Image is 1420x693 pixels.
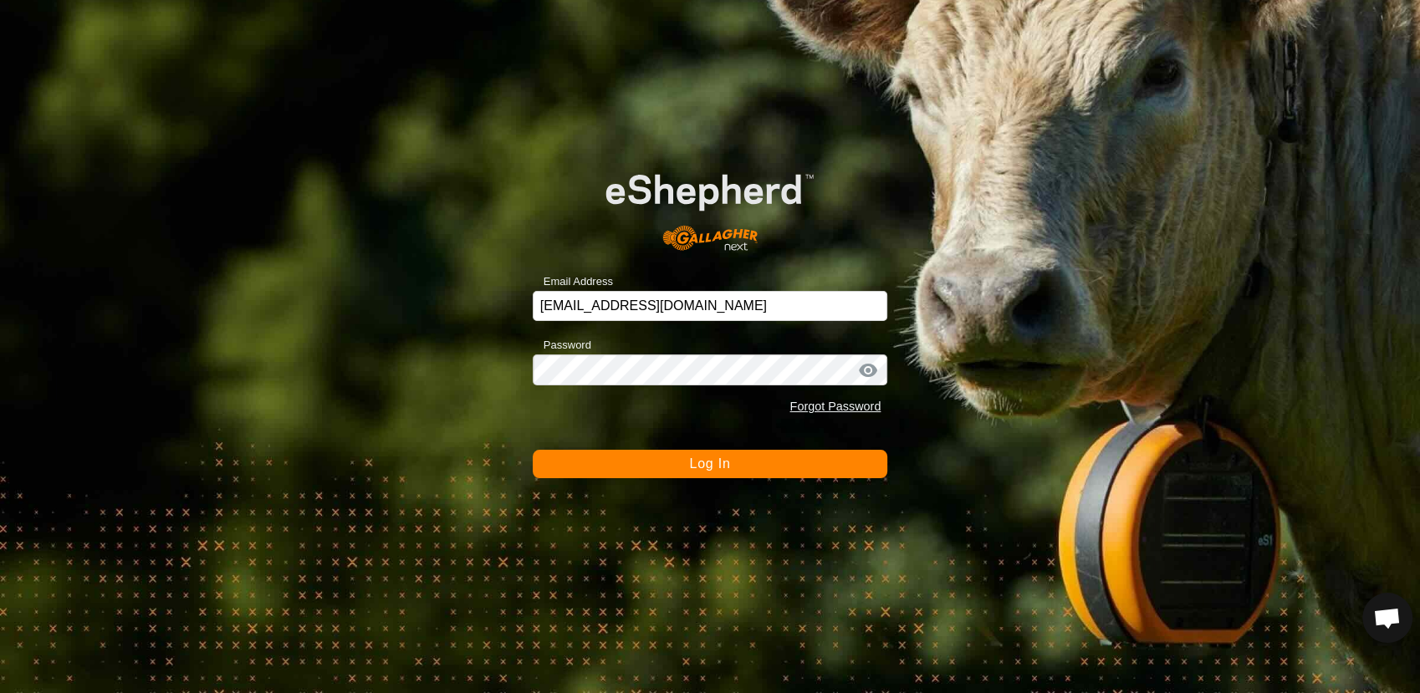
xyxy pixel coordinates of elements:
button: Log In [533,450,888,478]
img: E-shepherd Logo [568,145,852,266]
input: Email Address [533,291,888,321]
div: Open chat [1362,593,1412,643]
a: Forgot Password [789,400,881,413]
span: Log In [689,456,730,471]
label: Email Address [533,273,613,290]
label: Password [533,337,591,354]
